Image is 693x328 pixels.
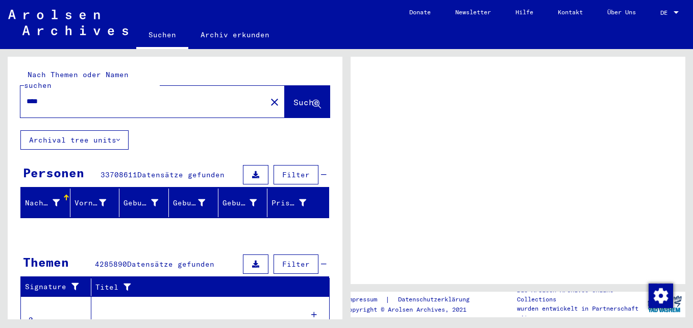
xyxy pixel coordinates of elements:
div: Themen [23,253,69,271]
div: Nachname [25,198,60,208]
button: Archival tree units [20,130,129,150]
div: Vorname [75,198,107,208]
div: Personen [23,163,84,182]
span: 33708611 [101,170,137,179]
span: Datensätze gefunden [137,170,225,179]
mat-header-cell: Nachname [21,189,70,217]
span: Suche [293,97,319,107]
mat-icon: close [268,96,281,108]
mat-header-cell: Prisoner # [267,189,329,217]
div: Geburt‏ [173,195,218,211]
p: Copyright © Arolsen Archives, 2021 [345,305,482,314]
p: Die Arolsen Archives Online-Collections [517,286,643,304]
span: Filter [282,260,310,269]
img: Zustimmung ändern [649,284,673,308]
a: Impressum [345,294,385,305]
button: Clear [264,91,285,112]
div: Prisoner # [271,198,306,208]
mat-header-cell: Geburtsdatum [218,189,268,217]
span: Filter [282,170,310,179]
div: | [345,294,482,305]
img: yv_logo.png [646,291,684,317]
div: Geburtsdatum [222,198,257,208]
span: Datensätze gefunden [127,260,214,269]
mat-header-cell: Geburt‏ [169,189,218,217]
div: Prisoner # [271,195,319,211]
div: Geburtsname [123,195,171,211]
div: Nachname [25,195,72,211]
button: Filter [274,165,318,184]
mat-header-cell: Vorname [70,189,120,217]
button: Filter [274,254,318,274]
a: Datenschutzerklärung [390,294,482,305]
a: Archiv erkunden [188,22,282,47]
div: Titel [95,279,319,295]
a: Suchen [136,22,188,49]
span: 4285890 [95,260,127,269]
div: Signature [25,279,93,295]
div: Titel [95,282,309,293]
mat-label: Nach Themen oder Namen suchen [24,70,129,90]
img: Arolsen_neg.svg [8,10,128,35]
div: Vorname [75,195,119,211]
div: Signature [25,282,83,292]
button: Suche [285,86,330,118]
mat-header-cell: Geburtsname [119,189,169,217]
div: Geburt‏ [173,198,205,208]
p: wurden entwickelt in Partnerschaft mit [517,304,643,322]
div: Geburtsdatum [222,195,270,211]
span: DE [660,9,672,16]
div: Geburtsname [123,198,158,208]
